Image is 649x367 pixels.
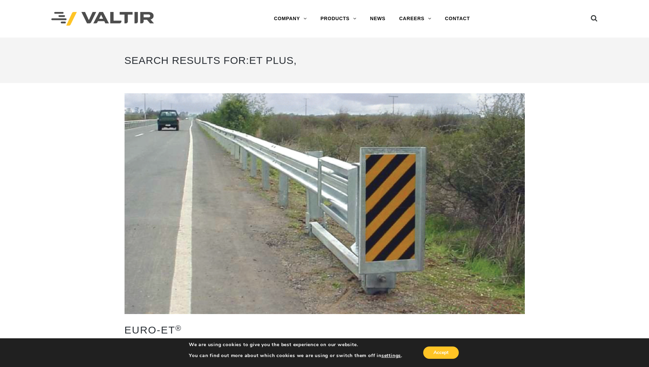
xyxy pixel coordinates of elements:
img: Valtir [51,12,154,26]
sup: ® [176,324,182,332]
a: CAREERS [392,12,438,26]
a: CONTACT [438,12,477,26]
button: settings [381,353,401,359]
a: NEWS [363,12,392,26]
p: You can find out more about which cookies we are using or switch them off in . [189,353,402,359]
button: Accept [423,346,459,359]
a: COMPANY [267,12,314,26]
span: ET Plus, [249,55,297,66]
h1: Search Results for: [125,48,525,73]
a: PRODUCTS [314,12,363,26]
a: Euro-ET® [125,324,182,336]
p: We are using cookies to give you the best experience on our website. [189,342,402,348]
